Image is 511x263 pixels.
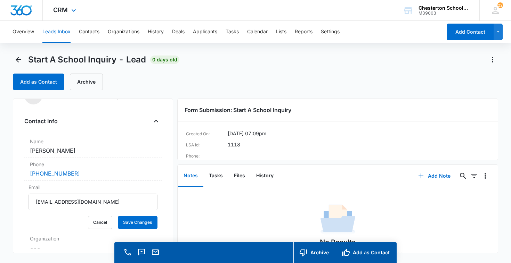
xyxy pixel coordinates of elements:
[411,168,457,184] button: Add Note
[193,21,217,43] button: Applicants
[151,116,162,127] button: Close
[30,169,80,178] a: [PHONE_NUMBER]
[457,170,469,181] button: Search...
[30,244,156,252] dd: ---
[137,247,146,257] button: Text
[24,135,162,158] div: Name[PERSON_NAME]
[469,170,480,181] button: Filters
[178,165,203,187] button: Notes
[24,117,58,125] h4: Contact Info
[228,141,240,149] dd: 1118
[137,252,146,257] a: Text
[228,165,251,187] button: Files
[276,21,286,43] button: Lists
[30,138,156,145] label: Name
[24,158,162,181] div: Phone[PHONE_NUMBER]
[228,130,266,138] dd: [DATE] 07:09pm
[293,242,336,263] button: Archive
[419,11,469,16] div: account id
[447,24,494,40] button: Add Contact
[24,232,162,255] div: Organization---
[203,165,228,187] button: Tasks
[28,54,146,65] span: Start A School Inquiry - Lead
[108,21,139,43] button: Organizations
[497,2,503,8] div: notifications count
[186,130,228,138] dt: Created On:
[13,21,34,43] button: Overview
[30,235,156,242] label: Organization
[186,152,228,160] dt: Phone:
[118,216,157,229] button: Save Changes
[29,194,158,210] input: Email
[480,170,491,181] button: Overflow Menu
[42,21,71,43] button: Leads Inbox
[172,21,185,43] button: Deals
[88,216,112,229] button: Cancel
[123,252,132,257] a: Call
[487,54,498,65] button: Actions
[186,141,228,149] dt: LSA Id:
[123,247,132,257] button: Call
[251,165,279,187] button: History
[295,21,313,43] button: Reports
[226,21,239,43] button: Tasks
[151,247,160,257] button: Email
[29,184,158,191] label: Email
[53,6,68,14] span: CRM
[336,242,397,263] button: Add as Contact
[321,21,340,43] button: Settings
[30,146,156,155] dd: [PERSON_NAME]
[320,237,356,247] h1: No Results
[13,54,24,65] button: Back
[497,2,503,8] span: 22
[13,74,64,90] button: Add as Contact
[150,56,179,64] span: 0 days old
[79,21,99,43] button: Contacts
[148,21,164,43] button: History
[185,106,491,114] h3: Form Submission: Start A School Inquiry
[151,252,160,257] a: Email
[70,74,103,90] button: Archive
[30,161,156,168] label: Phone
[419,5,469,11] div: account name
[247,21,268,43] button: Calendar
[321,202,355,237] img: No Data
